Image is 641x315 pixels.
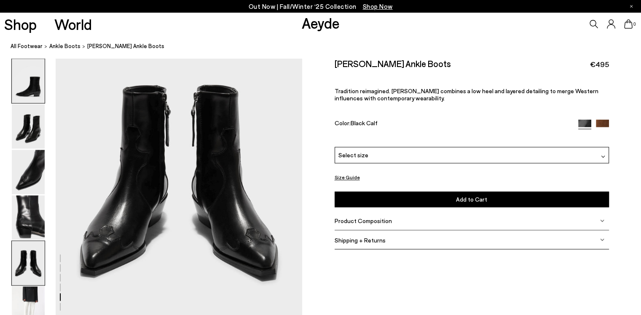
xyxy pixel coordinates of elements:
button: Size Guide [335,172,360,183]
a: Aeyde [302,14,340,32]
img: Hester Ankle Boots - Image 3 [12,150,45,194]
span: ankle boots [49,43,80,50]
img: Hester Ankle Boots - Image 5 [12,241,45,285]
span: Navigate to /collections/new-in [363,3,393,10]
span: Select size [338,151,368,160]
p: Out Now | Fall/Winter ‘25 Collection [249,1,393,12]
a: Shop [4,17,37,32]
a: World [54,17,92,32]
span: Black Calf [351,120,378,127]
span: Product Composition [335,218,392,225]
div: Color: [335,120,570,129]
img: svg%3E [601,155,605,159]
img: Hester Ankle Boots - Image 1 [12,59,45,103]
p: Tradition reimagined. [PERSON_NAME] combines a low heel and layered detailing to merge Western in... [335,88,609,102]
img: Hester Ankle Boots - Image 2 [12,105,45,149]
img: svg%3E [600,219,604,223]
span: Shipping + Returns [335,237,386,244]
a: 0 [624,19,633,29]
span: Add to Cart [456,196,487,203]
span: 0 [633,22,637,27]
h2: [PERSON_NAME] Ankle Boots [335,59,451,69]
a: ankle boots [49,42,80,51]
span: €495 [590,59,609,70]
nav: breadcrumb [11,35,641,59]
a: All Footwear [11,42,43,51]
img: svg%3E [600,238,604,242]
img: Hester Ankle Boots - Image 4 [12,196,45,240]
span: [PERSON_NAME] Ankle Boots [87,42,164,51]
button: Add to Cart [335,192,609,207]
